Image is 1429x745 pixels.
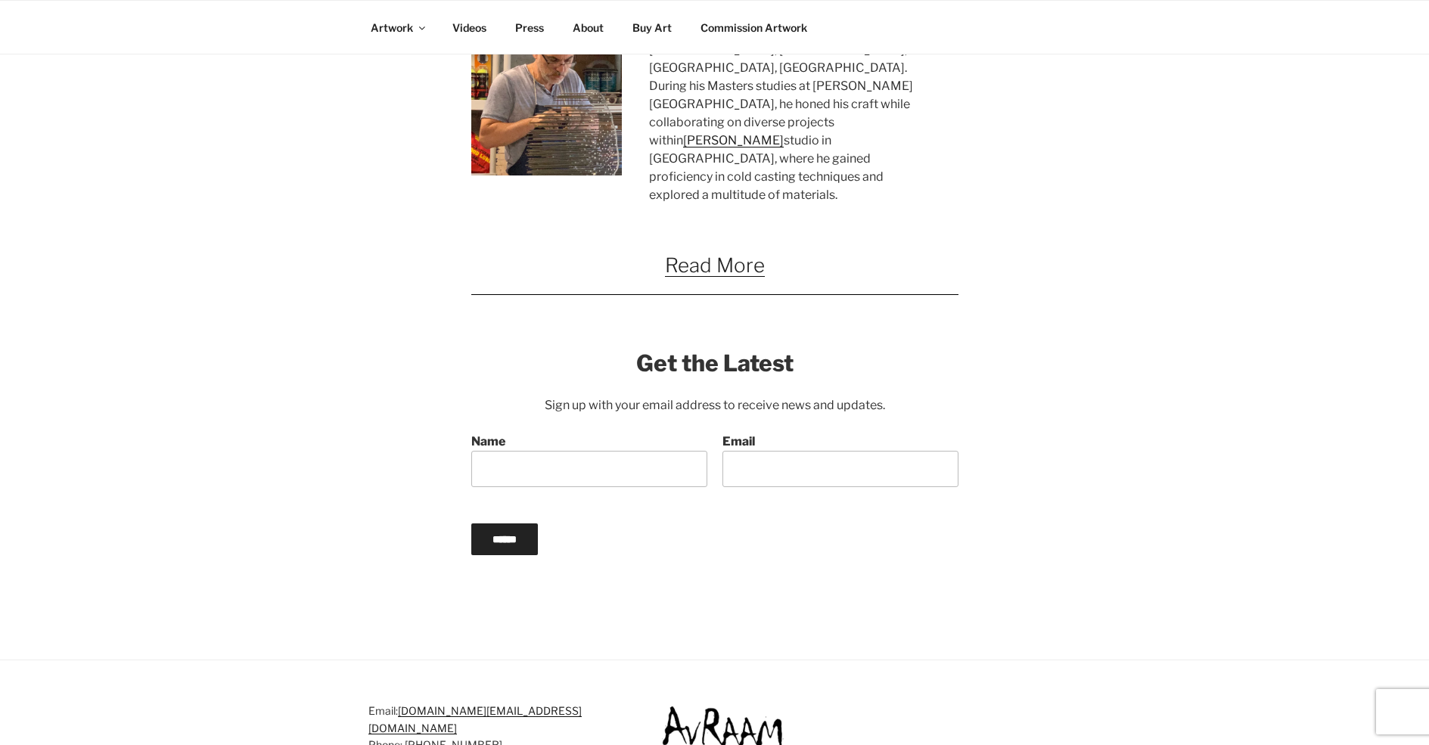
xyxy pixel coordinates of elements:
[636,349,794,377] strong: Get the Latest
[620,9,685,46] a: Buy Art
[440,9,500,46] a: Videos
[722,433,958,505] label: Email
[722,451,958,487] input: Email
[471,451,707,487] input: Name
[358,9,437,46] a: Artwork
[471,396,958,414] p: Sign up with your email address to receive news and updates.
[368,704,582,734] a: [DOMAIN_NAME][EMAIL_ADDRESS][DOMAIN_NAME]
[665,253,765,277] a: Read More
[683,133,784,147] a: [PERSON_NAME]
[502,9,558,46] a: Press
[560,9,617,46] a: About
[688,9,821,46] a: Commission Artwork
[471,433,707,505] label: Name
[358,9,1072,46] nav: Top Menu
[471,433,958,555] form: Contact form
